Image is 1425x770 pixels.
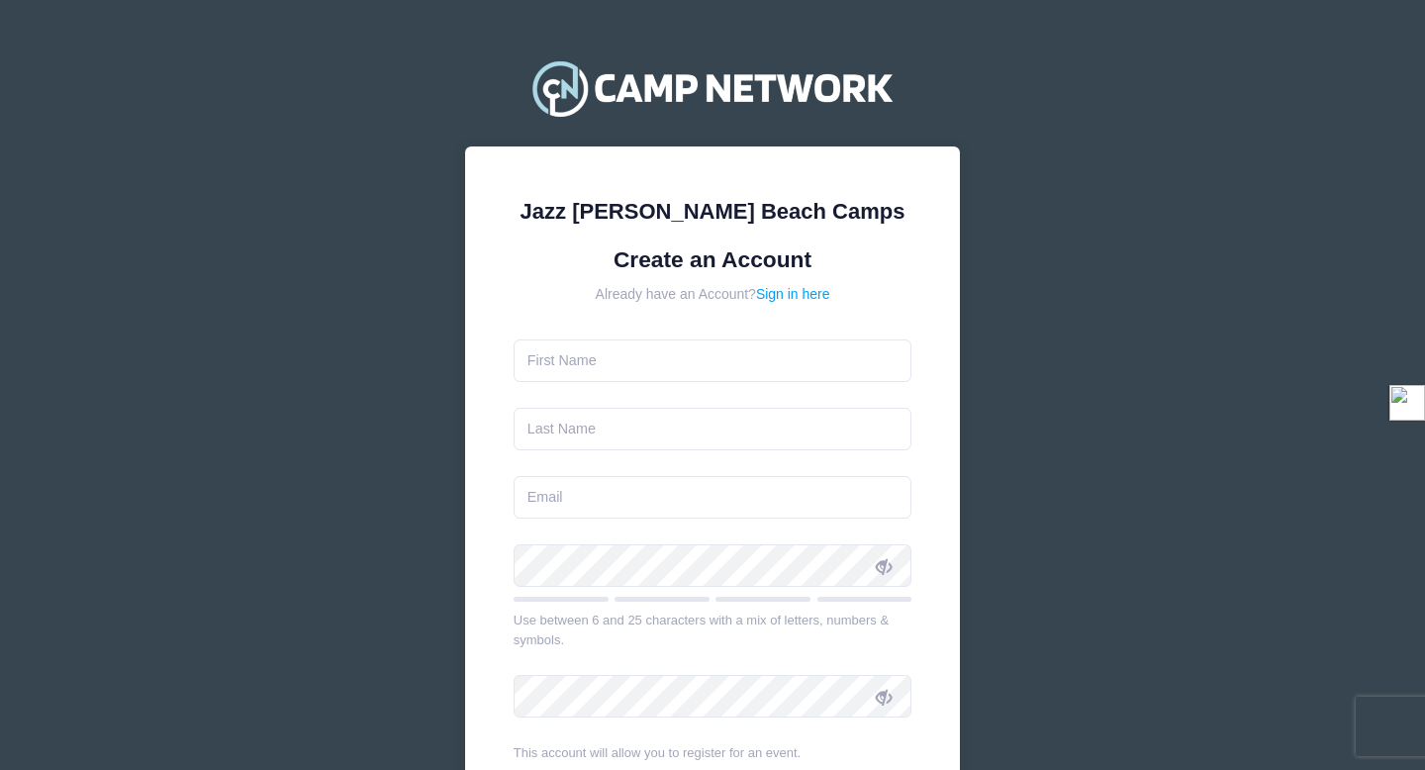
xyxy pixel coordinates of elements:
[514,284,912,305] div: Already have an Account?
[1389,385,1425,421] img: toggle-logo.svg
[514,611,912,649] div: Use between 6 and 25 characters with a mix of letters, numbers & symbols.
[514,339,912,382] input: First Name
[514,743,912,763] div: This account will allow you to register for an event.
[514,246,912,273] h1: Create an Account
[523,48,902,128] img: Camp Network
[514,408,912,450] input: Last Name
[514,195,912,228] div: Jazz [PERSON_NAME] Beach Camps
[514,476,912,519] input: Email
[756,286,830,302] a: Sign in here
